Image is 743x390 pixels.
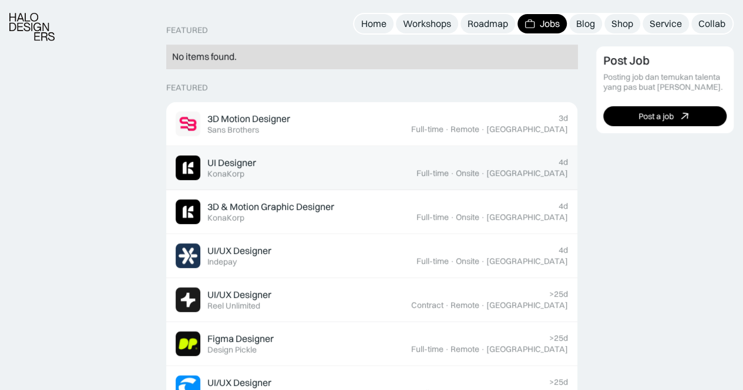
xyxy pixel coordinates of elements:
div: No items found. [172,50,571,63]
div: · [480,124,485,134]
div: Collab [698,18,725,30]
div: UI/UX Designer [207,377,271,389]
a: Shop [604,14,640,33]
div: · [480,168,485,178]
div: Service [650,18,682,30]
div: [GEOGRAPHIC_DATA] [486,212,568,222]
div: 4d [559,157,568,167]
div: Blog [576,18,595,30]
img: Job Image [176,287,200,312]
a: Post a job [603,107,727,127]
div: KonaKorp [207,169,244,179]
img: Job Image [176,243,200,268]
div: · [450,212,455,222]
div: · [445,344,449,354]
div: >25d [549,377,568,387]
div: 4d [559,245,568,255]
img: Job Image [176,111,200,136]
div: [GEOGRAPHIC_DATA] [486,256,568,266]
div: Full-time [416,212,449,222]
div: Reel Unlimited [207,301,260,311]
div: Full-time [416,168,449,178]
div: Onsite [456,212,479,222]
div: Full-time [411,124,443,134]
div: 3D & Motion Graphic Designer [207,201,334,213]
a: Collab [691,14,732,33]
div: Post Job [603,54,650,68]
div: · [480,300,485,310]
a: Workshops [396,14,458,33]
a: Blog [569,14,602,33]
div: UI/UX Designer [207,289,271,301]
div: [GEOGRAPHIC_DATA] [486,168,568,178]
div: Onsite [456,168,479,178]
img: Job Image [176,199,200,224]
div: Post a job [638,111,674,121]
div: Posting job dan temukan talenta yang pas buat [PERSON_NAME]. [603,73,727,93]
div: · [450,168,455,178]
div: Featured [166,25,208,35]
img: Job Image [176,155,200,180]
div: [GEOGRAPHIC_DATA] [486,344,568,354]
a: Service [643,14,689,33]
div: · [480,212,485,222]
div: [GEOGRAPHIC_DATA] [486,124,568,134]
a: Job ImageUI/UX DesignerIndepay4dFull-time·Onsite·[GEOGRAPHIC_DATA] [166,234,577,278]
div: Remote [450,124,479,134]
a: Job ImageFigma DesignerDesign Pickle>25dFull-time·Remote·[GEOGRAPHIC_DATA] [166,322,577,366]
div: 3d [559,113,568,123]
a: Job Image3D & Motion Graphic DesignerKonaKorp4dFull-time·Onsite·[GEOGRAPHIC_DATA] [166,190,577,234]
div: >25d [549,333,568,343]
div: Featured [166,83,208,93]
div: UI Designer [207,157,256,169]
div: Onsite [456,256,479,266]
div: · [445,124,449,134]
div: 4d [559,201,568,211]
div: Figma Designer [207,333,274,345]
div: Sans Brothers [207,125,259,135]
div: · [480,344,485,354]
div: · [480,256,485,266]
a: Job Image3D Motion DesignerSans Brothers3dFull-time·Remote·[GEOGRAPHIC_DATA] [166,102,577,146]
div: Remote [450,344,479,354]
div: >25d [549,289,568,299]
div: KonaKorp [207,213,244,223]
div: Jobs [540,18,560,30]
div: Shop [611,18,633,30]
div: 3D Motion Designer [207,113,290,125]
div: Roadmap [468,18,508,30]
a: Job ImageUI DesignerKonaKorp4dFull-time·Onsite·[GEOGRAPHIC_DATA] [166,146,577,190]
div: Full-time [416,256,449,266]
div: Full-time [411,344,443,354]
a: Jobs [517,14,567,33]
div: · [445,300,449,310]
a: Home [354,14,394,33]
div: Design Pickle [207,345,257,355]
a: Job ImageUI/UX DesignerReel Unlimited>25dContract·Remote·[GEOGRAPHIC_DATA] [166,278,577,322]
div: Workshops [403,18,451,30]
div: [GEOGRAPHIC_DATA] [486,300,568,310]
div: Home [361,18,386,30]
div: · [450,256,455,266]
a: Roadmap [460,14,515,33]
img: Job Image [176,331,200,356]
div: UI/UX Designer [207,245,271,257]
div: Contract [411,300,443,310]
div: Remote [450,300,479,310]
div: Indepay [207,257,237,267]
